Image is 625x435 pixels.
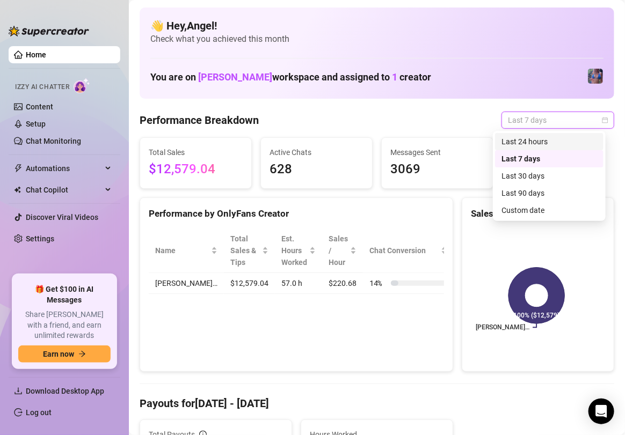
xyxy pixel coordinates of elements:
div: Last 7 days [502,153,597,165]
span: Total Sales [149,146,243,158]
a: Setup [26,120,46,128]
span: Automations [26,160,102,177]
span: 1 [392,71,397,83]
div: Est. Hours Worked [281,233,307,268]
span: 🎁 Get $100 in AI Messages [18,284,111,305]
text: [PERSON_NAME]… [476,324,529,331]
th: Total Sales & Tips [224,228,275,273]
div: Last 7 days [495,150,604,167]
span: Last 7 days [508,112,608,128]
div: Open Intercom Messenger [588,399,614,424]
td: 57.0 h [275,273,322,294]
div: Last 30 days [495,167,604,185]
a: Content [26,102,53,111]
img: logo-BBDzfeDw.svg [9,26,89,36]
div: Last 30 days [502,170,597,182]
span: Chat Conversion [369,245,439,256]
span: Total Sales & Tips [230,233,260,268]
div: Sales by OnlyFans Creator [471,207,605,221]
a: Chat Monitoring [26,137,81,145]
a: Home [26,50,46,59]
div: Last 24 hours [502,136,597,148]
img: Jaylie [588,69,603,84]
td: $12,579.04 [224,273,275,294]
span: Izzy AI Chatter [15,82,69,92]
h4: Payouts for [DATE] - [DATE] [140,396,614,411]
th: Chat Conversion [363,228,454,273]
span: Check what you achieved this month [150,33,604,45]
span: Share [PERSON_NAME] with a friend, and earn unlimited rewards [18,309,111,341]
h4: 👋 Hey, Angel ! [150,18,604,33]
span: calendar [602,117,608,123]
div: Last 24 hours [495,133,604,150]
th: Name [149,228,224,273]
h1: You are on workspace and assigned to creator [150,71,431,83]
div: Last 90 days [495,185,604,202]
th: Sales / Hour [322,228,363,273]
span: [PERSON_NAME] [198,71,272,83]
button: Earn nowarrow-right [18,345,111,363]
div: Performance by OnlyFans Creator [149,207,444,221]
span: Active Chats [270,146,364,158]
span: Sales / Hour [329,233,348,268]
td: $220.68 [322,273,363,294]
img: Chat Copilot [14,186,21,194]
div: Custom date [502,204,597,216]
span: Messages Sent [390,146,484,158]
span: $12,579.04 [149,159,243,180]
span: Name [155,245,209,256]
span: download [14,387,23,395]
a: Settings [26,234,54,243]
span: 628 [270,159,364,180]
span: thunderbolt [14,164,23,173]
span: Download Desktop App [26,387,104,395]
span: arrow-right [78,350,86,358]
img: AI Chatter [74,78,90,93]
div: Custom date [495,202,604,219]
span: 3069 [390,159,484,180]
span: 14 % [369,277,387,289]
span: Chat Copilot [26,181,102,198]
a: Discover Viral Videos [26,213,98,222]
td: [PERSON_NAME]… [149,273,224,294]
div: Last 90 days [502,187,597,199]
h4: Performance Breakdown [140,113,259,128]
a: Log out [26,408,52,417]
span: Earn now [43,350,74,358]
